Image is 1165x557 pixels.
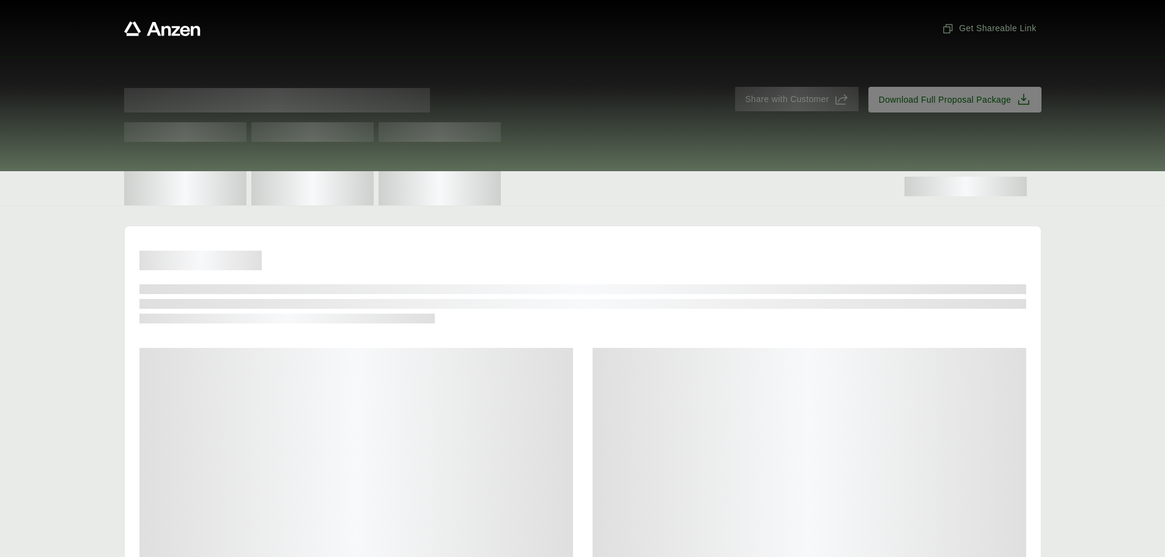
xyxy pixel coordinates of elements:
span: Test [124,122,246,142]
span: Proposal for [124,88,430,113]
span: Test [251,122,374,142]
span: Get Shareable Link [942,22,1036,35]
span: Test [379,122,501,142]
a: Anzen website [124,21,201,36]
span: Share with Customer [745,93,829,106]
button: Get Shareable Link [937,17,1041,40]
